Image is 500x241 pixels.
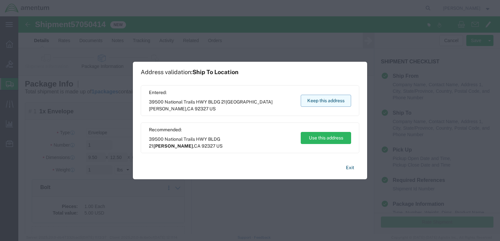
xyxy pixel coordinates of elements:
[149,89,295,96] span: Entered:
[153,143,193,149] span: [PERSON_NAME]
[195,106,208,111] span: 92327
[301,95,351,107] button: Keep this address
[341,162,359,173] button: Exit
[187,106,194,111] span: CA
[194,143,201,149] span: CA
[301,132,351,144] button: Use this address
[216,143,223,149] span: US
[202,143,215,149] span: 92327
[209,106,216,111] span: US
[192,69,239,75] span: Ship To Location
[149,136,295,150] span: 39500 National Trails HWY BLDG 21 ,
[149,126,295,133] span: Recommended:
[141,69,239,76] h1: Address validation:
[149,99,295,112] span: 39500 National Trails HWY BLDG 21 ,
[149,99,273,111] span: [GEOGRAPHIC_DATA][PERSON_NAME]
